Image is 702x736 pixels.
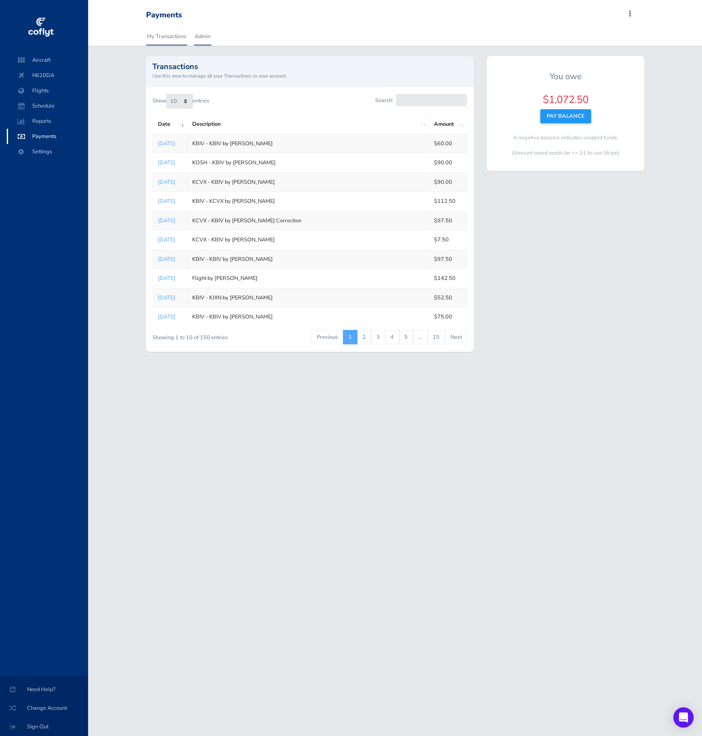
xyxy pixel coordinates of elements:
[10,719,78,734] span: Sign Out
[428,249,467,268] td: $97.50
[428,288,467,307] td: $52.50
[357,330,371,344] a: 2
[158,197,175,205] a: [DATE]
[427,330,445,344] a: 15
[187,211,429,230] td: KCVX - KBIV by [PERSON_NAME] Correction
[187,307,429,326] td: KBIV - KBIV by [PERSON_NAME]
[152,329,277,342] div: Showing 1 to 10 of 150 entries
[493,149,638,157] p: (Amount owed needs be <= $1 to use Stripe)
[428,153,467,172] td: $90.00
[371,330,385,344] a: 3
[10,682,78,697] span: Need Help?
[158,236,175,243] a: [DATE]
[493,133,638,142] p: A negative balance indicates unspent funds.
[158,178,175,186] a: [DATE]
[158,274,175,282] a: [DATE]
[158,313,175,321] a: [DATE]
[146,11,182,20] div: Payments
[396,94,467,106] input: Search:
[158,140,175,147] a: [DATE]
[10,700,78,716] span: Change Account
[152,115,187,134] th: Date: activate to sort column ascending
[428,307,467,326] td: $75.00
[152,94,209,108] label: Show entries
[187,230,429,249] td: KCVX - KBIV by [PERSON_NAME]
[385,330,399,344] a: 4
[152,72,467,80] small: Use this area to manage all your Transactions in your account.
[187,115,429,134] th: Description: activate to sort column ascending
[187,249,429,268] td: KBIV - KBIV by [PERSON_NAME]
[428,172,467,191] td: $90.00
[399,330,413,344] a: 5
[187,269,429,288] td: Flight by [PERSON_NAME]
[187,134,429,153] td: KBIV - KBIV by [PERSON_NAME]
[493,72,638,82] h5: You owe
[15,83,80,98] span: Flights
[673,707,694,728] div: Open Intercom Messenger
[152,63,467,70] h2: Transactions
[187,192,429,211] td: KBIV - KCVX by [PERSON_NAME]
[428,230,467,249] td: $7.50
[445,330,467,344] a: Next
[428,211,467,230] td: $97.50
[158,255,175,263] a: [DATE]
[166,94,193,108] select: Showentries
[27,15,55,40] img: coflyt logo
[15,113,80,129] span: Reports
[146,27,187,46] a: My Transactions
[15,53,80,68] span: Aircraft
[493,94,638,106] h4: $1,072.50
[15,144,80,159] span: Settings
[15,98,80,113] span: Schedule
[375,94,467,106] label: Search:
[158,294,175,302] a: [DATE]
[194,27,211,46] a: Admin
[187,288,429,307] td: KBIV - KJXN by [PERSON_NAME]
[428,134,467,153] td: $60.00
[428,115,467,134] th: Amount: activate to sort column ascending
[187,172,429,191] td: KCVX - KBIV by [PERSON_NAME]
[540,109,591,123] button: Pay Balance
[187,153,429,172] td: KOSH - KBIV by [PERSON_NAME]
[158,159,175,166] a: [DATE]
[343,330,357,344] a: 1
[158,217,175,224] a: [DATE]
[15,129,80,144] span: Payments
[428,192,467,211] td: $112.50
[15,68,80,83] span: N620DA
[428,269,467,288] td: $142.50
